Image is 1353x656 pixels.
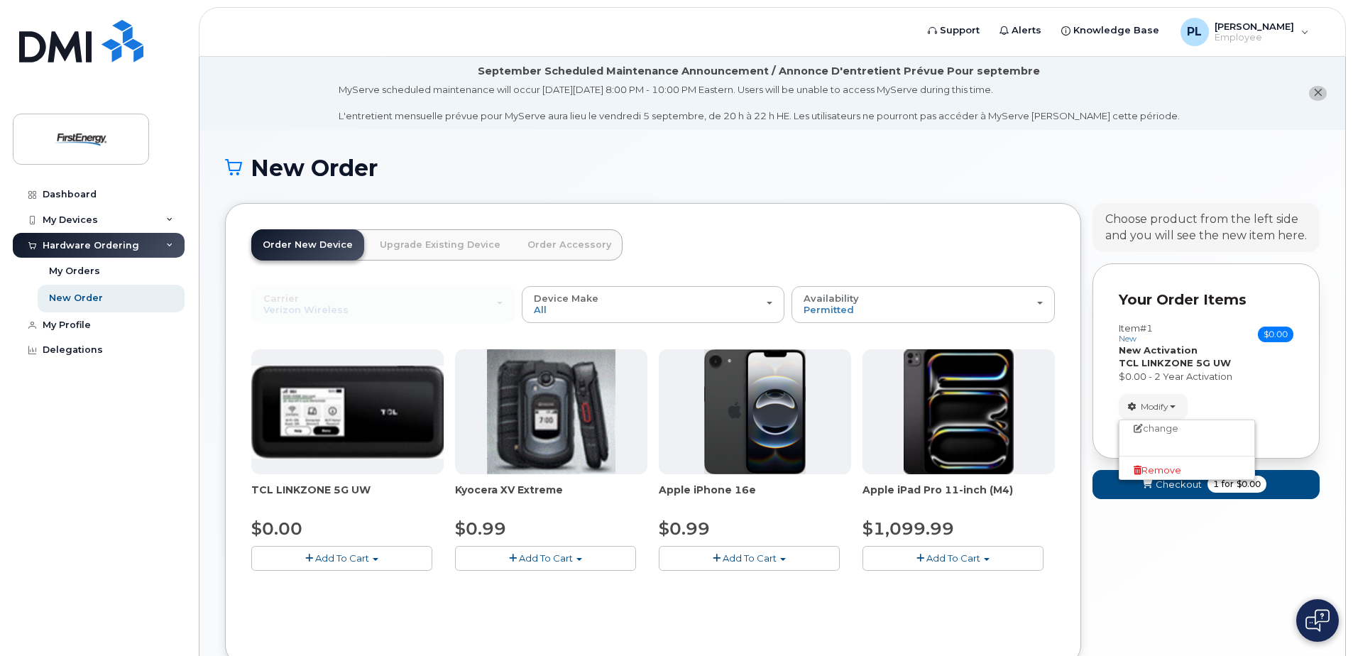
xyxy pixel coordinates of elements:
[251,518,302,539] span: $0.00
[1156,478,1202,491] span: Checkout
[804,304,854,315] span: Permitted
[1119,344,1198,356] strong: New Activation
[862,546,1043,571] button: Add To Cart
[487,349,615,474] img: xvextreme.gif
[519,552,573,564] span: Add To Cart
[251,546,432,571] button: Add To Cart
[1305,609,1330,632] img: Open chat
[1119,290,1293,310] p: Your Order Items
[1309,86,1327,101] button: close notification
[791,286,1055,323] button: Availability Permitted
[1092,470,1320,499] button: Checkout 1 for $0.00
[1213,478,1219,491] span: 1
[1105,212,1307,244] div: Choose product from the left side and you will see the new item here.
[862,518,954,539] span: $1,099.99
[1119,370,1293,383] div: $0.00 - 2 Year Activation
[522,286,785,323] button: Device Make All
[659,546,840,571] button: Add To Cart
[1119,334,1136,344] small: new
[659,518,710,539] span: $0.99
[251,366,444,459] img: linkzone5g.png
[251,483,444,511] div: TCL LINKZONE 5G UW
[516,229,623,261] a: Order Accessory
[1119,394,1188,419] button: Modify
[1141,400,1168,413] span: Modify
[455,483,647,511] div: Kyocera XV Extreme
[1140,322,1153,334] span: #1
[1237,478,1261,491] span: $0.00
[455,546,636,571] button: Add To Cart
[1119,357,1231,368] strong: TCL LINKZONE 5G UW
[534,304,547,315] span: All
[339,83,1180,123] div: MyServe scheduled maintenance will occur [DATE][DATE] 8:00 PM - 10:00 PM Eastern. Users will be u...
[1134,465,1181,476] span: Remove
[251,229,364,261] a: Order New Device
[723,552,777,564] span: Add To Cart
[926,552,980,564] span: Add To Cart
[455,518,506,539] span: $0.99
[1119,323,1153,344] h3: Item
[904,349,1014,474] img: ipad_pro_11_m4.png
[225,155,1320,180] h1: New Order
[534,293,598,304] span: Device Make
[1119,462,1254,479] a: Remove
[704,349,806,474] img: iphone16e.png
[659,483,851,511] div: Apple iPhone 16e
[1119,420,1254,437] a: change
[368,229,512,261] a: Upgrade Existing Device
[315,552,369,564] span: Add To Cart
[478,64,1040,79] div: September Scheduled Maintenance Announcement / Annonce D'entretient Prévue Pour septembre
[1258,327,1293,342] span: $0.00
[1219,478,1237,491] span: for
[862,483,1055,511] div: Apple iPad Pro 11-inch (M4)
[804,293,859,304] span: Availability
